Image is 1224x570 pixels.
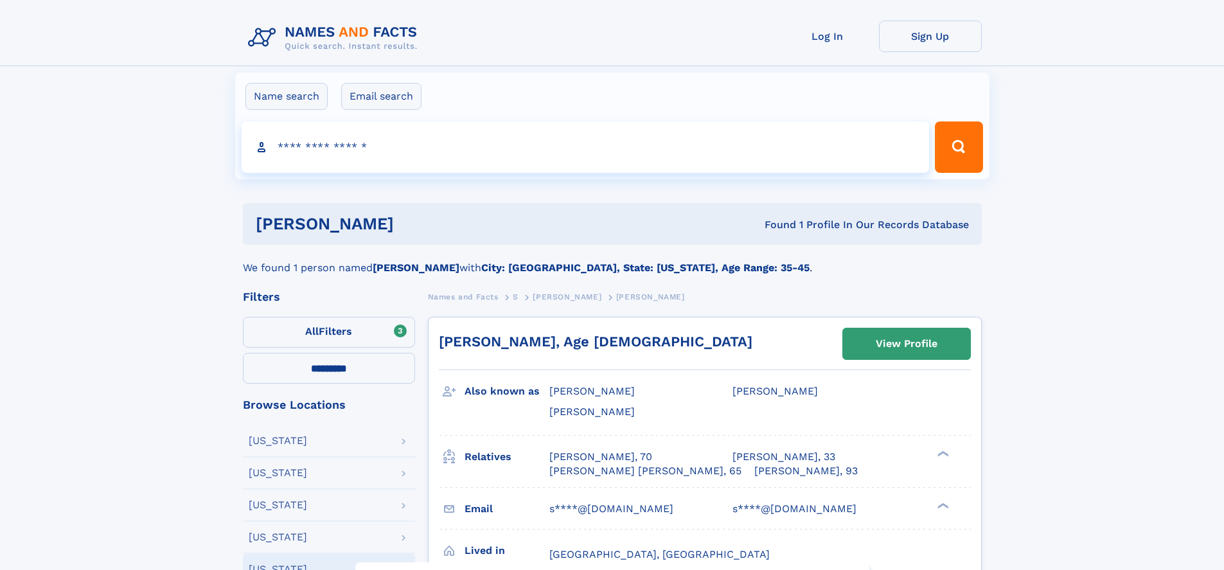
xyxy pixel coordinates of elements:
[243,245,982,276] div: We found 1 person named with .
[249,468,307,478] div: [US_STATE]
[879,21,982,52] a: Sign Up
[935,121,982,173] button: Search Button
[732,450,835,464] a: [PERSON_NAME], 33
[305,325,319,337] span: All
[549,385,635,397] span: [PERSON_NAME]
[754,464,858,478] a: [PERSON_NAME], 93
[513,289,519,305] a: S
[579,218,969,232] div: Found 1 Profile In Our Records Database
[549,405,635,418] span: [PERSON_NAME]
[549,450,652,464] a: [PERSON_NAME], 70
[465,446,549,468] h3: Relatives
[481,262,810,274] b: City: [GEOGRAPHIC_DATA], State: [US_STATE], Age Range: 35-45
[249,436,307,446] div: [US_STATE]
[242,121,930,173] input: search input
[428,289,499,305] a: Names and Facts
[245,83,328,110] label: Name search
[439,334,752,350] a: [PERSON_NAME], Age [DEMOGRAPHIC_DATA]
[465,380,549,402] h3: Also known as
[249,532,307,542] div: [US_STATE]
[373,262,459,274] b: [PERSON_NAME]
[732,385,818,397] span: [PERSON_NAME]
[341,83,421,110] label: Email search
[776,21,879,52] a: Log In
[533,289,601,305] a: [PERSON_NAME]
[533,292,601,301] span: [PERSON_NAME]
[465,498,549,520] h3: Email
[934,449,950,458] div: ❯
[616,292,685,301] span: [PERSON_NAME]
[549,548,770,560] span: [GEOGRAPHIC_DATA], [GEOGRAPHIC_DATA]
[249,500,307,510] div: [US_STATE]
[513,292,519,301] span: S
[243,399,415,411] div: Browse Locations
[843,328,970,359] a: View Profile
[256,216,580,232] h1: [PERSON_NAME]
[243,317,415,348] label: Filters
[243,291,415,303] div: Filters
[549,464,741,478] a: [PERSON_NAME] [PERSON_NAME], 65
[243,21,428,55] img: Logo Names and Facts
[876,329,937,359] div: View Profile
[934,501,950,510] div: ❯
[465,540,549,562] h3: Lived in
